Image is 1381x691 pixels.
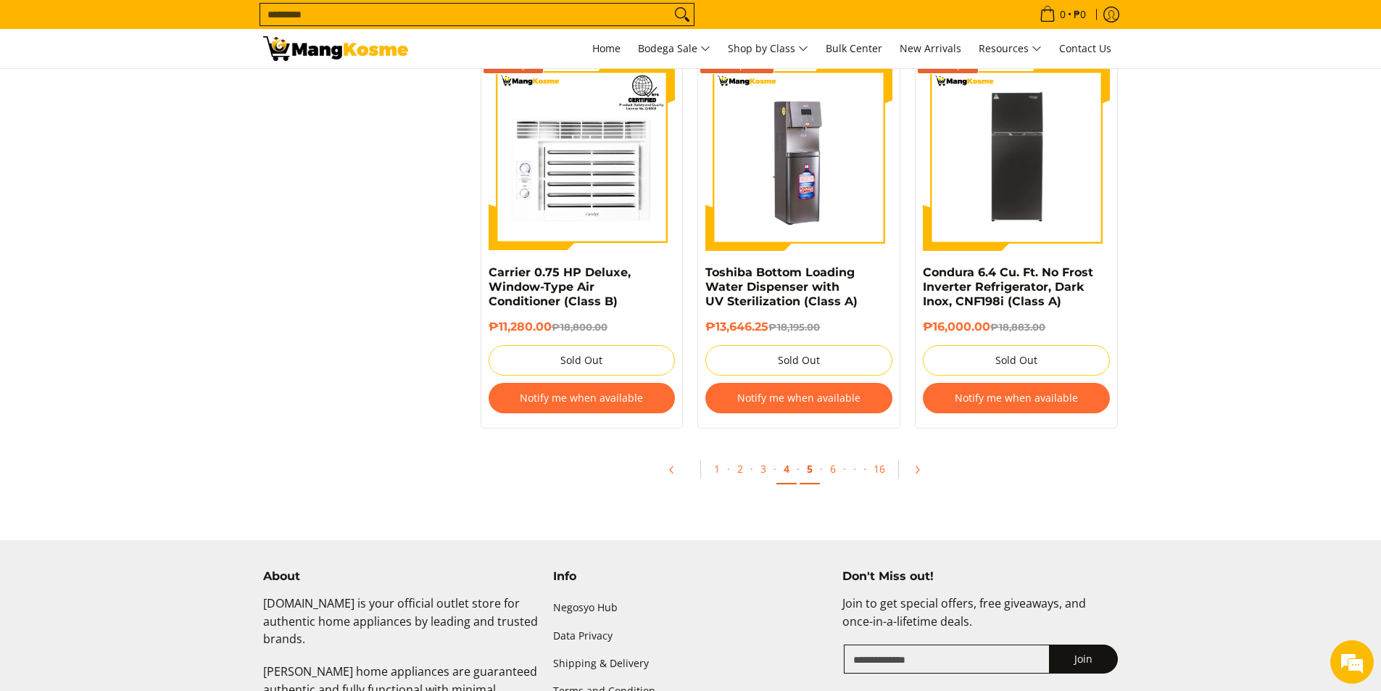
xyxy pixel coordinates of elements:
button: Sold Out [923,345,1110,376]
button: Notify me when available [923,383,1110,413]
span: · [820,462,823,476]
button: Join [1049,645,1118,674]
h4: About [263,569,539,584]
a: 3 [753,455,774,483]
a: 2 [730,455,750,483]
span: Bulk Center [826,41,882,55]
span: Save ₱2,883 [921,62,975,70]
span: · [843,462,846,476]
span: · [797,462,800,476]
span: Resources [979,40,1042,58]
del: ₱18,883.00 [990,321,1045,333]
div: Minimize live chat window [238,7,273,42]
span: • [1035,7,1090,22]
a: Toshiba Bottom Loading Water Dispenser with UV Sterilization (Class A) [705,265,858,308]
a: 6 [823,455,843,483]
del: ₱18,195.00 [768,321,820,333]
a: Data Privacy [553,622,829,650]
button: Search [671,4,694,25]
button: Sold Out [705,345,892,376]
span: · [863,462,866,476]
a: Shop by Class [721,29,816,68]
span: · [846,455,863,483]
h4: Don't Miss out! [842,569,1118,584]
span: Bodega Sale [638,40,710,58]
nav: Main Menu [423,29,1119,68]
a: Negosyo Hub [553,595,829,622]
span: Shop by Class [728,40,808,58]
span: Contact Us [1059,41,1111,55]
img: All Products - Home Appliances Warehouse Sale l Mang Kosme | Page 4 [263,36,408,61]
span: Save ₱4,548.75 [703,62,771,70]
a: Home [585,29,628,68]
button: Sold Out [489,345,676,376]
span: · [774,462,776,476]
a: Bodega Sale [631,29,718,68]
a: 5 [800,455,820,484]
img: Condura 6.4 Cu. Ft. No Frost Inverter Refrigerator, Dark Inox, CNF198i (Class A) [923,64,1110,251]
a: 1 [707,455,727,483]
img: carrier-.75hp-premium-wrac-full-view-mang-kosme [489,64,676,251]
a: Condura 6.4 Cu. Ft. No Frost Inverter Refrigerator, Dark Inox, CNF198i (Class A) [923,265,1093,308]
p: Join to get special offers, free giveaways, and once-in-a-lifetime deals. [842,595,1118,645]
img: Toshiba Bottom Loading Water Dispenser with UV Sterilization (Class A) [705,64,892,251]
div: Chat with us now [75,81,244,100]
button: Notify me when available [705,383,892,413]
a: Shipping & Delivery [553,650,829,677]
a: Bulk Center [818,29,889,68]
span: ₱0 [1071,9,1088,20]
span: Home [592,41,621,55]
span: Save ₱7,520 [486,62,541,70]
a: Resources [971,29,1049,68]
h4: Info [553,569,829,584]
span: We're online! [84,183,200,329]
h6: ₱16,000.00 [923,320,1110,334]
del: ₱18,800.00 [552,321,607,333]
span: · [727,462,730,476]
a: Carrier 0.75 HP Deluxe, Window-Type Air Conditioner (Class B) [489,265,631,308]
textarea: Type your message and hit 'Enter' [7,396,276,447]
span: · [750,462,753,476]
h6: ₱13,646.25 [705,320,892,334]
button: Notify me when available [489,383,676,413]
span: New Arrivals [900,41,961,55]
a: Contact Us [1052,29,1119,68]
a: 4 [776,455,797,484]
span: 0 [1058,9,1068,20]
a: 16 [866,455,892,483]
p: [DOMAIN_NAME] is your official outlet store for authentic home appliances by leading and trusted ... [263,595,539,663]
h6: ₱11,280.00 [489,320,676,334]
a: New Arrivals [892,29,969,68]
ul: Pagination [473,450,1126,497]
